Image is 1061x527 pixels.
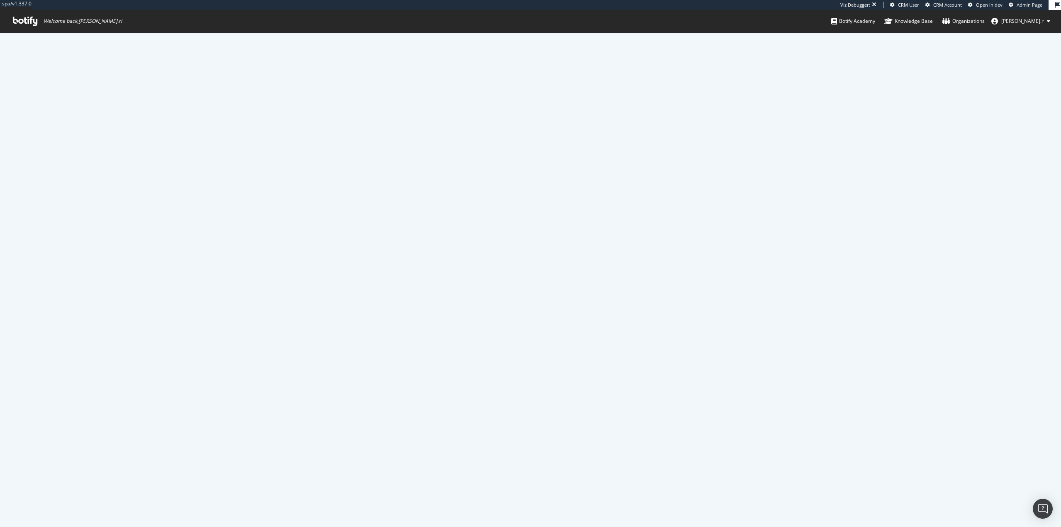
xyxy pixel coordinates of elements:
[976,2,1003,8] span: Open in dev
[1009,2,1042,8] a: Admin Page
[831,10,875,32] a: Botify Academy
[1001,17,1044,24] span: arthur.r
[1017,2,1042,8] span: Admin Page
[840,2,870,8] div: Viz Debugger:
[1033,499,1053,519] div: Open Intercom Messenger
[985,15,1057,28] button: [PERSON_NAME].r
[968,2,1003,8] a: Open in dev
[831,17,875,25] div: Botify Academy
[898,2,919,8] span: CRM User
[942,10,985,32] a: Organizations
[942,17,985,25] div: Organizations
[925,2,962,8] a: CRM Account
[884,10,933,32] a: Knowledge Base
[890,2,919,8] a: CRM User
[501,258,560,288] div: animation
[933,2,962,8] span: CRM Account
[884,17,933,25] div: Knowledge Base
[44,18,122,24] span: Welcome back, [PERSON_NAME].r !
